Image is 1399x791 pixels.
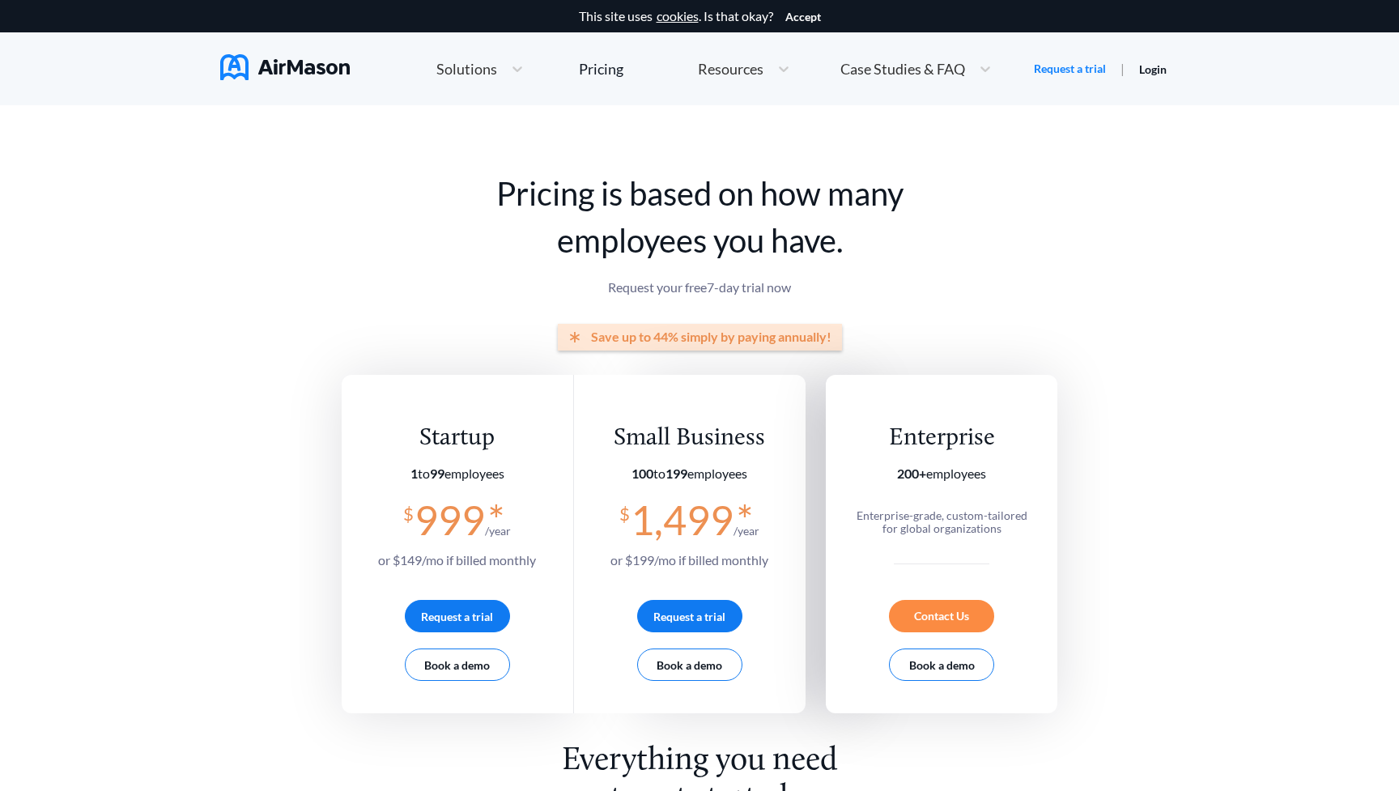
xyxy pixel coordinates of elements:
[1139,62,1167,76] a: Login
[378,423,536,453] div: Startup
[698,62,763,76] span: Resources
[857,508,1027,535] span: Enterprise-grade, custom-tailored for global organizations
[610,423,768,453] div: Small Business
[1034,61,1106,77] a: Request a trial
[897,466,926,481] b: 200+
[631,466,653,481] b: 100
[840,62,965,76] span: Case Studies & FAQ
[665,466,687,481] b: 199
[342,170,1058,264] h1: Pricing is based on how many employees you have.
[785,11,821,23] button: Accept cookies
[631,466,687,481] span: to
[657,9,699,23] a: cookies
[848,466,1035,481] section: employees
[631,495,734,544] span: 1,499
[889,649,994,681] button: Book a demo
[848,423,1035,453] div: Enterprise
[410,466,444,481] span: to
[405,600,510,632] button: Request a trial
[610,466,768,481] section: employees
[403,497,414,524] span: $
[591,330,831,344] span: Save up to 44% simply by paying annually!
[436,62,497,76] span: Solutions
[378,552,536,568] span: or $ 149 /mo if billed monthly
[610,552,768,568] span: or $ 199 /mo if billed monthly
[410,466,418,481] b: 1
[579,54,623,83] a: Pricing
[342,280,1058,295] p: Request your free 7 -day trial now
[430,466,444,481] b: 99
[637,649,742,681] button: Book a demo
[1120,61,1125,76] span: |
[415,495,485,544] span: 999
[619,497,630,524] span: $
[405,649,510,681] button: Book a demo
[579,62,623,76] div: Pricing
[637,600,742,632] button: Request a trial
[220,54,350,80] img: AirMason Logo
[378,466,536,481] section: employees
[889,600,994,632] div: Contact Us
